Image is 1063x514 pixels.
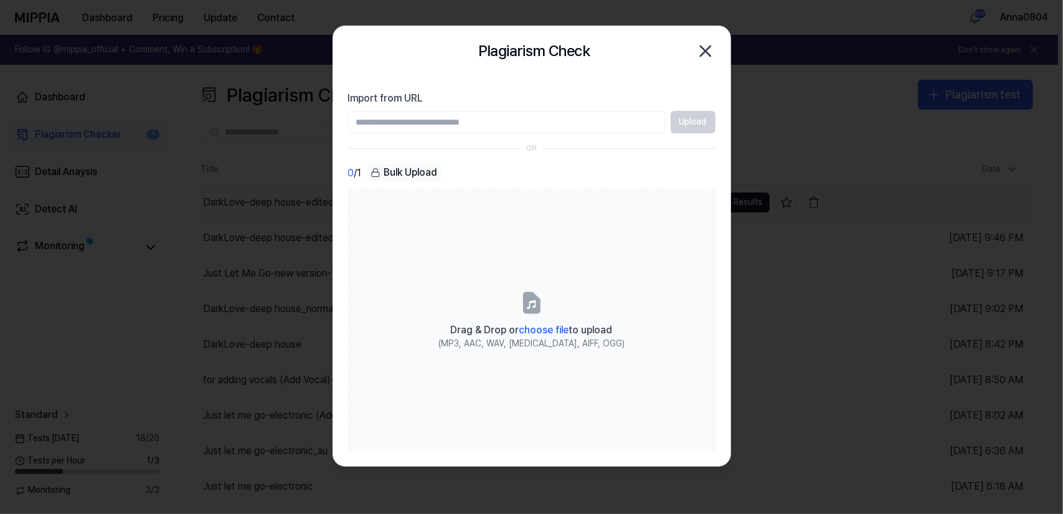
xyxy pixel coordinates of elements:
div: Bulk Upload [367,164,442,181]
div: / 1 [348,164,362,182]
button: Bulk Upload [367,164,442,182]
span: 0 [348,166,354,181]
label: Import from URL [348,91,716,106]
div: (MP3, AAC, WAV, [MEDICAL_DATA], AIFF, OGG) [438,338,625,350]
span: choose file [519,324,569,336]
span: Drag & Drop or to upload [451,324,613,336]
div: OR [526,143,537,154]
h2: Plagiarism Check [478,39,590,63]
